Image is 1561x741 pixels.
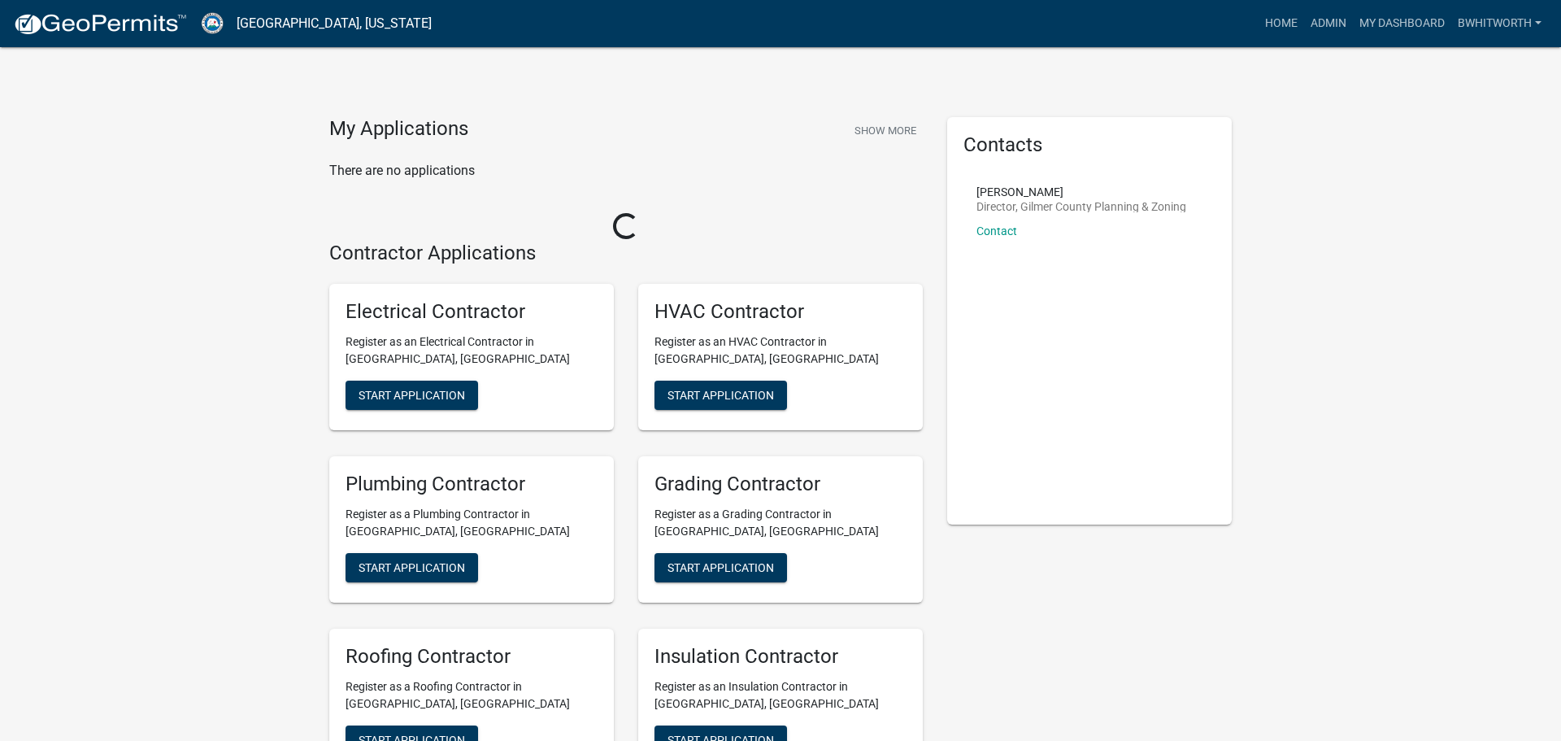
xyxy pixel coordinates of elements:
p: Register as a Plumbing Contractor in [GEOGRAPHIC_DATA], [GEOGRAPHIC_DATA] [346,506,598,540]
img: Gilmer County, Georgia [200,12,224,34]
a: My Dashboard [1353,8,1451,39]
h5: Grading Contractor [654,473,907,496]
h5: Contacts [963,133,1215,157]
h4: Contractor Applications [329,242,923,265]
button: Show More [848,117,923,144]
p: [PERSON_NAME] [976,186,1186,198]
button: Start Application [346,381,478,410]
h5: Roofing Contractor [346,645,598,669]
p: Register as an HVAC Contractor in [GEOGRAPHIC_DATA], [GEOGRAPHIC_DATA] [654,333,907,368]
p: Register as an Insulation Contractor in [GEOGRAPHIC_DATA], [GEOGRAPHIC_DATA] [654,678,907,713]
p: Director, Gilmer County Planning & Zoning [976,201,1186,212]
button: Start Application [346,553,478,582]
span: Start Application [359,560,465,573]
p: Register as an Electrical Contractor in [GEOGRAPHIC_DATA], [GEOGRAPHIC_DATA] [346,333,598,368]
button: Start Application [654,381,787,410]
p: Register as a Grading Contractor in [GEOGRAPHIC_DATA], [GEOGRAPHIC_DATA] [654,506,907,540]
a: Contact [976,224,1017,238]
h5: HVAC Contractor [654,300,907,324]
button: Start Application [654,553,787,582]
a: BWhitworth [1451,8,1548,39]
h5: Plumbing Contractor [346,473,598,496]
span: Start Application [359,389,465,402]
span: Start Application [667,560,774,573]
a: Home [1259,8,1304,39]
h4: My Applications [329,117,468,142]
p: There are no applications [329,161,923,181]
a: [GEOGRAPHIC_DATA], [US_STATE] [237,10,432,37]
h5: Insulation Contractor [654,645,907,669]
h5: Electrical Contractor [346,300,598,324]
a: Admin [1304,8,1353,39]
p: Register as a Roofing Contractor in [GEOGRAPHIC_DATA], [GEOGRAPHIC_DATA] [346,678,598,713]
span: Start Application [667,389,774,402]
